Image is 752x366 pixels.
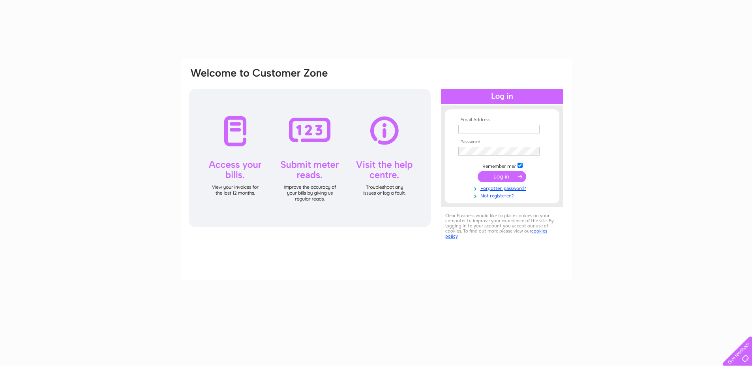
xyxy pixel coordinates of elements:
[456,117,548,123] th: Email Address:
[456,139,548,145] th: Password:
[445,228,547,239] a: cookies policy
[456,161,548,169] td: Remember me?
[478,171,526,182] input: Submit
[458,184,548,191] a: Forgotten password?
[458,191,548,199] a: Not registered?
[441,209,563,243] div: Clear Business would like to place cookies on your computer to improve your experience of the sit...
